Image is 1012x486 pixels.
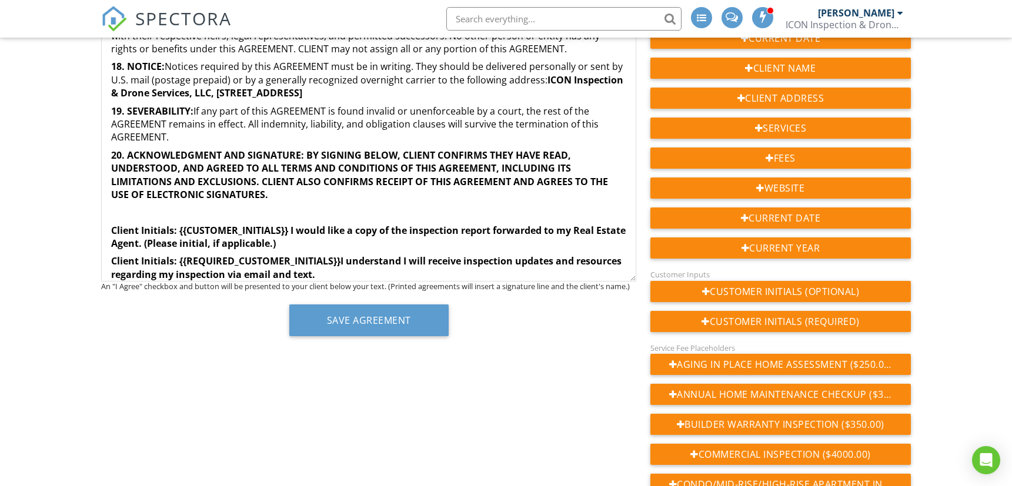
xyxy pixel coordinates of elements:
[972,446,1000,474] div: Open Intercom Messenger
[289,304,449,336] button: Save Agreement
[111,149,608,201] strong: 20. ACKNOWLEDGMENT AND SIGNATURE: BY SIGNING BELOW, CLIENT CONFIRMS THEY HAVE READ, UNDERSTOOD, A...
[650,207,911,229] div: Current Date
[101,281,636,291] div: An "I Agree" checkbox and button will be presented to your client below your text. (Printed agree...
[135,6,232,31] span: SPECTORA
[650,118,911,139] div: Services
[650,177,911,199] div: Website
[101,6,127,32] img: The Best Home Inspection Software - Spectora
[650,148,911,169] div: Fees
[111,254,340,267] strong: Client Initials: {{REQUIRED_CUSTOMER_INITIALS}}
[111,60,626,99] p: Notices required by this AGREEMENT must be in writing. They should be delivered personally or sen...
[650,58,911,79] div: Client Name
[650,28,911,49] div: Current Date
[650,281,911,302] div: Customer Initials (Optional)
[650,384,911,405] div: Annual Home Maintenance Checkup ($350.00)
[650,237,911,259] div: Current Year
[111,60,165,73] strong: 18. NOTICE:
[111,105,193,118] strong: 19. SEVERABILITY:
[650,343,735,353] label: Service Fee Placeholders
[111,73,623,99] strong: ICON Inspection & Drone Services, LLC, [STREET_ADDRESS]
[786,19,903,31] div: ICON Inspection & Drone Services, LLC
[111,254,622,280] strong: I understand I will receive inspection updates and resources regarding my inspection via email an...
[111,105,626,144] p: If any part of this AGREEMENT is found invalid or unenforceable by a court, the rest of the AGREE...
[650,311,911,332] div: Customer Initials (Required)
[650,269,710,280] label: Customer Inputs
[650,354,911,375] div: Aging in Place Home Assessment ($250.00)
[650,414,911,435] div: Builder Warranty Inspection ($350.00)
[101,16,232,41] a: SPECTORA
[818,7,894,19] div: [PERSON_NAME]
[446,7,682,31] input: Search everything...
[650,88,911,109] div: Client Address
[650,444,911,465] div: Commercial Inspection ($4000.00)
[111,224,626,250] strong: Client Initials: {{CUSTOMER_INITIALS}} I would like a copy of the inspection report forwarded to ...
